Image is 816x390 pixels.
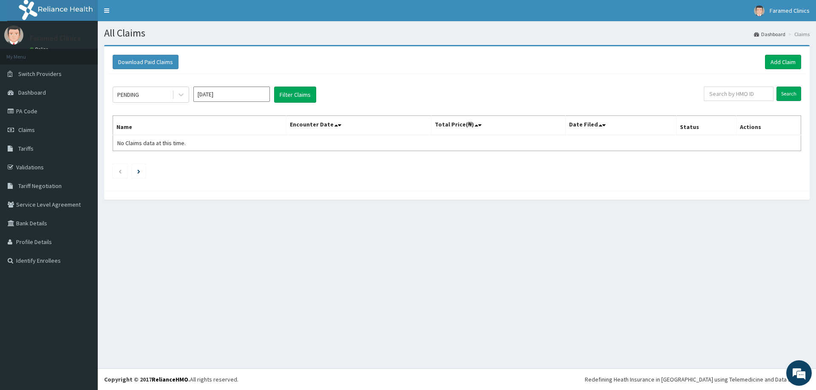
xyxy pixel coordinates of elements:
input: Select Month and Year [193,87,270,102]
button: Filter Claims [274,87,316,103]
span: Switch Providers [18,70,62,78]
img: User Image [4,25,23,45]
input: Search [776,87,801,101]
a: Next page [137,167,140,175]
th: Name [113,116,286,135]
th: Status [676,116,736,135]
th: Actions [736,116,801,135]
th: Total Price(₦) [431,116,565,135]
footer: All rights reserved. [98,368,816,390]
span: No Claims data at this time. [117,139,186,147]
input: Search by HMO ID [704,87,773,101]
th: Date Filed [565,116,676,135]
span: Claims [18,126,35,134]
a: Add Claim [765,55,801,69]
span: Dashboard [18,89,46,96]
img: User Image [754,6,765,16]
span: Tariff Negotiation [18,182,62,190]
div: Redefining Heath Insurance in [GEOGRAPHIC_DATA] using Telemedicine and Data Science! [585,375,810,384]
strong: Copyright © 2017 . [104,376,190,383]
span: Tariffs [18,145,34,152]
a: Previous page [118,167,122,175]
a: Online [30,46,50,52]
h1: All Claims [104,28,810,39]
span: Faramed Clinics [770,7,810,14]
p: Faramed Clinics [30,34,81,42]
th: Encounter Date [286,116,431,135]
li: Claims [786,31,810,38]
button: Download Paid Claims [113,55,178,69]
a: Dashboard [754,31,785,38]
div: PENDING [117,90,139,99]
a: RelianceHMO [152,376,188,383]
